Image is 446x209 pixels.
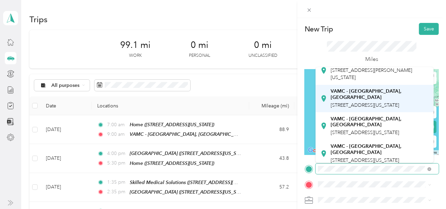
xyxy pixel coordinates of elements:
a: Open this area in Google Maps (opens a new window) [306,146,329,155]
strong: VAMC - [GEOGRAPHIC_DATA], [GEOGRAPHIC_DATA] [331,143,429,155]
strong: VAMC - [GEOGRAPHIC_DATA], [GEOGRAPHIC_DATA] [331,88,429,100]
p: New Trip [305,24,333,34]
button: Save [419,23,439,35]
span: [STREET_ADDRESS][PERSON_NAME][US_STATE] [331,67,412,80]
span: [STREET_ADDRESS][US_STATE] [331,102,399,108]
iframe: Everlance-gr Chat Button Frame [408,171,446,209]
span: [STREET_ADDRESS][US_STATE] [331,157,399,163]
strong: VAMC - [GEOGRAPHIC_DATA], [GEOGRAPHIC_DATA] [331,116,429,128]
img: Google [306,146,329,155]
span: [STREET_ADDRESS][US_STATE] [331,130,399,135]
p: Miles [365,55,378,64]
